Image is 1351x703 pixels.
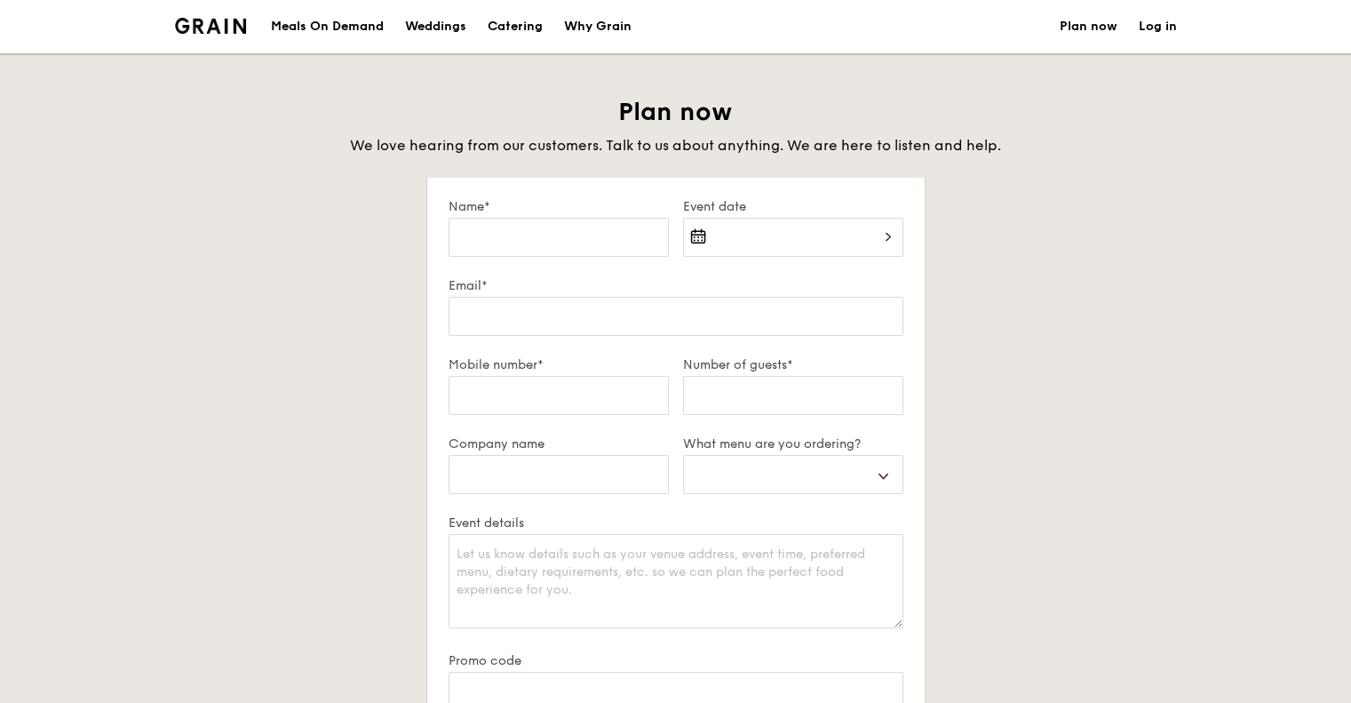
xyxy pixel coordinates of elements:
label: What menu are you ordering? [683,436,903,451]
label: Event details [449,515,903,531]
label: Email* [449,278,903,293]
label: Name* [449,199,669,214]
label: Mobile number* [449,357,669,372]
label: Number of guests* [683,357,903,372]
img: Grain [175,18,247,34]
label: Company name [449,436,669,451]
label: Event date [683,199,903,214]
span: Plan now [618,97,733,127]
span: We love hearing from our customers. Talk to us about anything. We are here to listen and help. [350,137,1001,154]
textarea: Let us know details such as your venue address, event time, preferred menu, dietary requirements,... [449,534,903,628]
a: Logotype [175,18,247,34]
label: Promo code [449,653,903,668]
